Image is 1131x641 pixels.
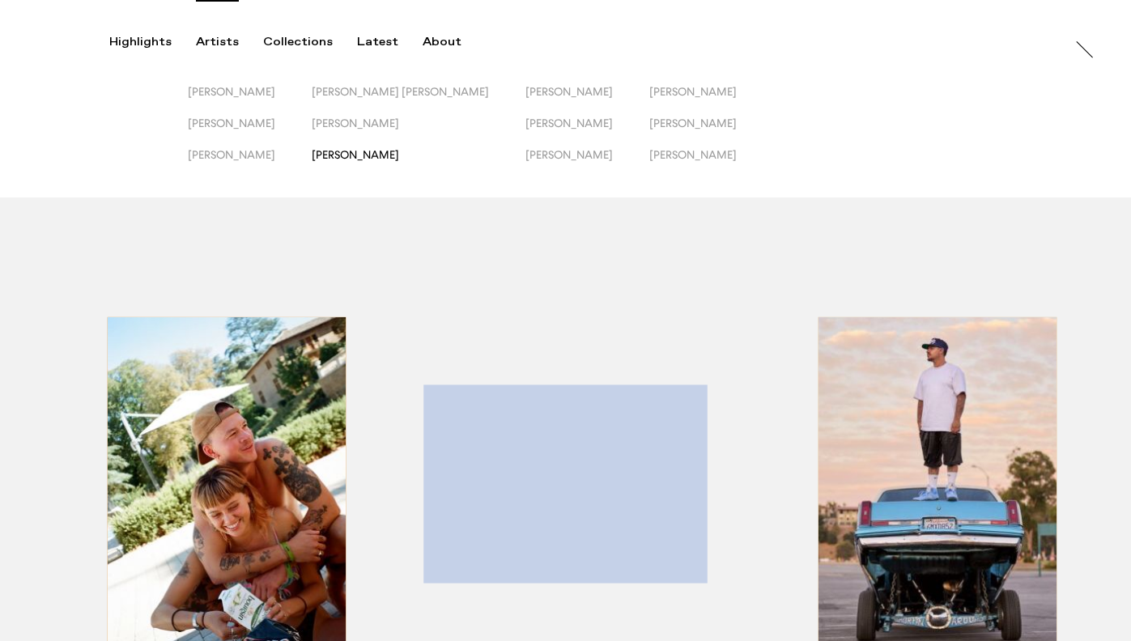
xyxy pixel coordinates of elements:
button: [PERSON_NAME] [312,117,525,148]
span: [PERSON_NAME] [649,148,737,161]
span: [PERSON_NAME] [PERSON_NAME] [312,85,489,98]
button: [PERSON_NAME] [649,117,773,148]
span: [PERSON_NAME] [525,117,613,129]
button: [PERSON_NAME] [649,148,773,180]
span: [PERSON_NAME] [525,85,613,98]
span: [PERSON_NAME] [188,117,275,129]
span: [PERSON_NAME] [649,117,737,129]
div: Latest [357,35,398,49]
button: Highlights [109,35,196,49]
button: Latest [357,35,423,49]
span: [PERSON_NAME] [188,148,275,161]
span: [PERSON_NAME] [649,85,737,98]
button: [PERSON_NAME] [525,85,649,117]
button: [PERSON_NAME] [312,148,525,180]
button: [PERSON_NAME] [525,148,649,180]
button: [PERSON_NAME] [188,117,312,148]
span: [PERSON_NAME] [312,148,399,161]
div: Highlights [109,35,172,49]
button: Collections [263,35,357,49]
span: [PERSON_NAME] [188,85,275,98]
button: [PERSON_NAME] [525,117,649,148]
button: About [423,35,486,49]
div: Collections [263,35,333,49]
button: Artists [196,35,263,49]
button: [PERSON_NAME] [649,85,773,117]
span: [PERSON_NAME] [525,148,613,161]
button: [PERSON_NAME] [188,148,312,180]
span: [PERSON_NAME] [312,117,399,129]
div: About [423,35,461,49]
div: Artists [196,35,239,49]
button: [PERSON_NAME] [188,85,312,117]
button: [PERSON_NAME] [PERSON_NAME] [312,85,525,117]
